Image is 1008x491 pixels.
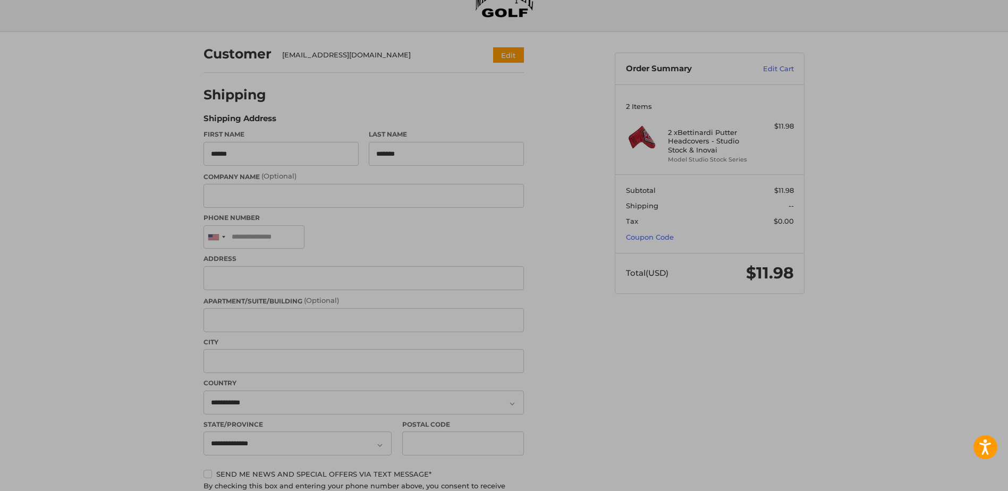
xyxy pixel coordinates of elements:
span: -- [789,201,794,210]
label: Phone Number [204,213,524,223]
label: Postal Code [402,420,524,429]
label: City [204,337,524,347]
label: Address [204,254,524,264]
label: Company Name [204,171,524,182]
h3: Order Summary [626,64,740,74]
span: $0.00 [774,217,794,225]
span: $11.98 [746,263,794,283]
h2: Shipping [204,87,266,103]
span: $11.98 [774,186,794,194]
a: Edit Cart [740,64,794,74]
small: (Optional) [304,296,339,304]
div: $11.98 [752,121,794,132]
h2: Customer [204,46,272,62]
span: Subtotal [626,186,656,194]
span: Shipping [626,201,658,210]
li: Model Studio Stock Series [668,155,749,164]
label: State/Province [204,420,392,429]
span: Tax [626,217,638,225]
label: Apartment/Suite/Building [204,295,524,306]
div: United States: +1 [204,226,228,249]
legend: Shipping Address [204,113,276,130]
span: Total (USD) [626,268,668,278]
a: Coupon Code [626,233,674,241]
label: Send me news and special offers via text message* [204,470,524,478]
label: Last Name [369,130,524,139]
label: Country [204,378,524,388]
small: (Optional) [261,172,297,180]
label: First Name [204,130,359,139]
h3: 2 Items [626,102,794,111]
h4: 2 x Bettinardi Putter Headcovers - Studio Stock & Inovai [668,128,749,154]
div: [EMAIL_ADDRESS][DOMAIN_NAME] [282,50,473,61]
button: Edit [493,47,524,63]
